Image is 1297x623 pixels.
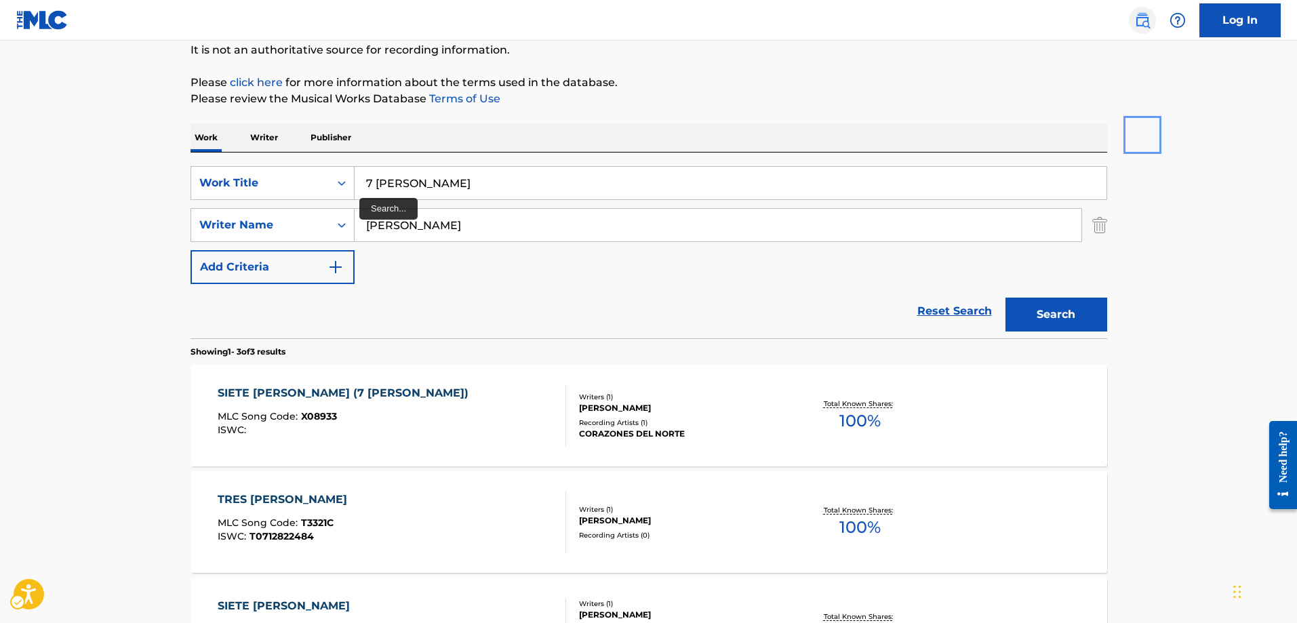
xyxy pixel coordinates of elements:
[1005,298,1107,331] button: Search
[579,392,784,402] div: Writers ( 1 )
[1170,12,1186,28] img: help
[191,346,285,358] p: Showing 1 - 3 of 3 results
[191,91,1107,107] p: Please review the Musical Works Database
[839,409,881,433] span: 100 %
[426,92,500,105] a: Terms of Use
[250,530,314,542] span: T0712822484
[1199,3,1281,37] a: Log In
[579,609,784,621] div: [PERSON_NAME]
[1233,571,1241,612] div: Drag
[1092,208,1107,242] img: Delete Criterion
[355,209,1081,241] input: Search...
[191,250,355,284] button: Add Criteria
[191,75,1107,91] p: Please for more information about the terms used in the database.
[218,424,250,436] span: ISWC :
[301,410,337,422] span: X08933
[579,428,784,440] div: CORAZONES DEL NORTE
[191,42,1107,58] p: It is not an authoritative source for recording information.
[246,123,282,152] p: Writer
[218,385,475,401] div: SIETE [PERSON_NAME] (7 [PERSON_NAME])
[327,259,344,275] img: 9d2ae6d4665cec9f34b9.svg
[230,76,283,89] a: click here
[191,365,1107,466] a: SIETE [PERSON_NAME] (7 [PERSON_NAME])MLC Song Code:X08933ISWC:Writers (1)[PERSON_NAME]Recording A...
[16,10,68,30] img: MLC Logo
[301,517,334,529] span: T3321C
[218,517,301,529] span: MLC Song Code :
[1259,411,1297,520] iframe: Iframe | Resource Center
[824,505,896,515] p: Total Known Shares:
[579,599,784,609] div: Writers ( 1 )
[191,123,222,152] p: Work
[218,410,301,422] span: MLC Song Code :
[218,598,357,614] div: SIETE [PERSON_NAME]
[579,504,784,515] div: Writers ( 1 )
[1229,558,1297,623] iframe: Hubspot Iframe
[824,611,896,622] p: Total Known Shares:
[306,123,355,152] p: Publisher
[191,471,1107,573] a: TRES [PERSON_NAME]MLC Song Code:T3321CISWC:T0712822484Writers (1)[PERSON_NAME]Recording Artists (...
[355,167,1106,199] input: Search...
[1229,558,1297,623] div: Chat Widget
[218,530,250,542] span: ISWC :
[1134,12,1151,28] img: search
[191,166,1107,338] form: Search Form
[579,418,784,428] div: Recording Artists ( 1 )
[911,296,999,326] a: Reset Search
[199,217,321,233] div: Writer Name
[218,491,354,508] div: TRES [PERSON_NAME]
[579,530,784,540] div: Recording Artists ( 0 )
[839,515,881,540] span: 100 %
[579,402,784,414] div: [PERSON_NAME]
[579,515,784,527] div: [PERSON_NAME]
[824,399,896,409] p: Total Known Shares:
[199,175,321,191] div: Work Title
